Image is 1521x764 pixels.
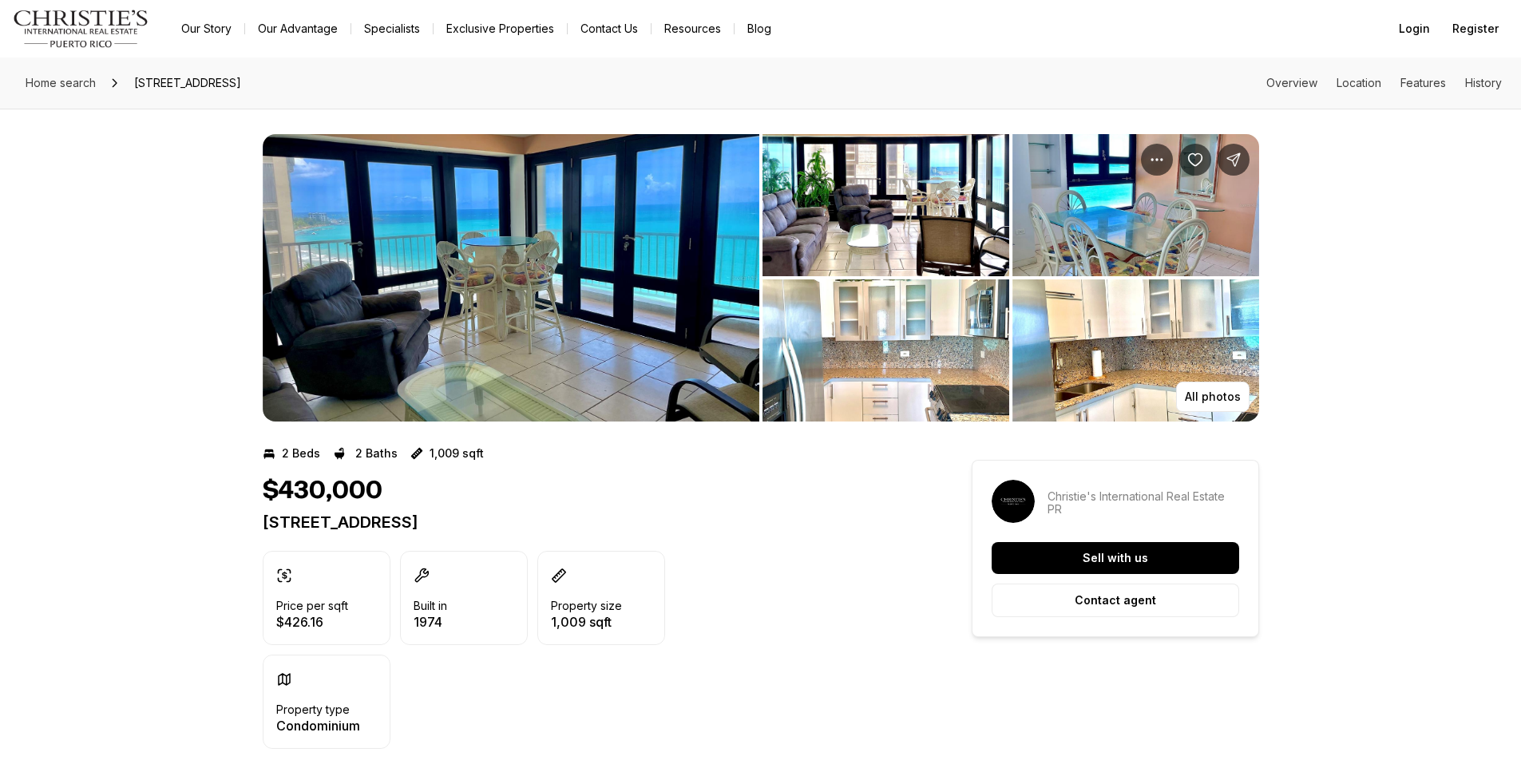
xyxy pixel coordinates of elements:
p: 2 Baths [355,447,398,460]
p: Built in [414,600,447,612]
a: Skip to: History [1465,76,1502,89]
button: Contact agent [992,584,1239,617]
p: 2 Beds [282,447,320,460]
p: All photos [1185,390,1241,403]
nav: Page section menu [1266,77,1502,89]
a: Skip to: Location [1337,76,1381,89]
button: Property options [1141,144,1173,176]
button: Register [1443,13,1508,45]
img: logo [13,10,149,48]
button: View image gallery [1012,279,1259,422]
div: Listing Photos [263,134,1259,422]
button: Sell with us [992,542,1239,574]
button: View image gallery [1012,134,1259,276]
button: View image gallery [762,279,1009,422]
p: Property size [551,600,622,612]
a: Skip to: Overview [1266,76,1317,89]
button: View image gallery [263,134,759,422]
button: Share Property: 4633 ISLA VERDE AVE #1104 [1218,144,1250,176]
a: Exclusive Properties [434,18,567,40]
p: 1,009 sqft [430,447,484,460]
p: $426.16 [276,616,348,628]
p: Property type [276,703,350,716]
button: All photos [1176,382,1250,412]
li: 2 of 5 [762,134,1259,422]
button: View image gallery [762,134,1009,276]
button: Save Property: 4633 ISLA VERDE AVE #1104 [1179,144,1211,176]
p: Contact agent [1075,594,1156,607]
a: Skip to: Features [1400,76,1446,89]
button: Login [1389,13,1440,45]
button: Contact Us [568,18,651,40]
span: Register [1452,22,1499,35]
a: Resources [652,18,734,40]
span: [STREET_ADDRESS] [128,70,248,96]
p: Christie's International Real Estate PR [1048,490,1239,516]
a: Our Advantage [245,18,351,40]
p: Sell with us [1083,552,1148,564]
p: Condominium [276,719,360,732]
p: Price per sqft [276,600,348,612]
a: Blog [735,18,784,40]
a: Our Story [168,18,244,40]
p: 1974 [414,616,447,628]
span: Login [1399,22,1430,35]
p: [STREET_ADDRESS] [263,513,914,532]
p: 1,009 sqft [551,616,622,628]
h1: $430,000 [263,476,382,506]
li: 1 of 5 [263,134,759,422]
a: Specialists [351,18,433,40]
span: Home search [26,76,96,89]
a: Home search [19,70,102,96]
